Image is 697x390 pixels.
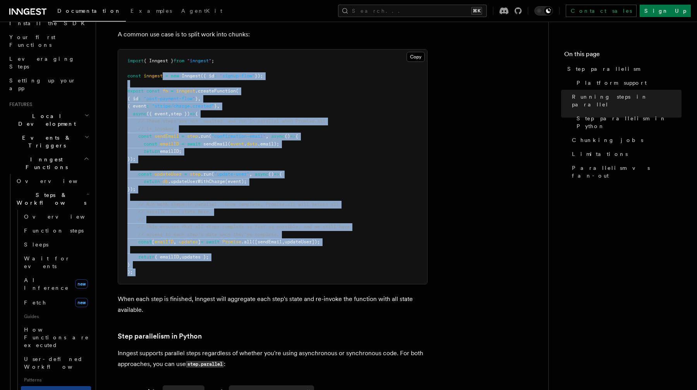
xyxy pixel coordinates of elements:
[127,103,146,109] span: { event
[214,73,217,79] span: :
[14,191,86,207] span: Steps & Workflows
[206,239,220,245] span: await
[118,348,427,370] p: Inngest supports parallel steps regardless of whether you're using asynchronous or synchronous co...
[144,179,160,184] span: return
[279,171,282,177] span: {
[241,239,252,245] span: .all
[282,239,285,245] span: ,
[171,111,190,116] span: step })
[209,133,211,139] span: (
[230,141,244,147] span: event
[160,141,179,147] span: emailID
[187,141,201,147] span: await
[573,111,682,133] a: Step parallelism in Python
[160,149,182,154] span: emailID;
[163,179,168,184] span: db
[222,239,241,245] span: Promise
[118,331,202,342] a: Step parallelism in Python
[203,141,228,147] span: sendEmail
[24,227,84,234] span: Function steps
[187,133,198,139] span: step
[271,133,285,139] span: async
[6,74,91,95] a: Setting up your app
[290,133,295,139] span: =>
[138,133,152,139] span: const
[138,96,141,101] span: :
[21,310,91,323] span: Guides
[152,103,214,109] span: "stripe/charge.created"
[577,115,682,130] span: Step parallelism in Python
[179,254,182,260] span: ,
[182,133,184,139] span: =
[165,73,168,79] span: =
[75,279,88,289] span: new
[146,88,160,94] span: const
[21,210,91,224] a: Overview
[572,136,643,144] span: Chunking jobs
[6,16,91,30] a: Install the SDK
[9,77,76,91] span: Setting up your app
[534,6,553,15] button: Toggle dark mode
[573,76,682,90] a: Platform support
[236,88,239,94] span: (
[21,323,91,352] a: How Functions are executed
[572,93,682,108] span: Running steps in parallel
[274,171,279,177] span: =>
[144,149,160,154] span: return
[21,295,91,310] a: Fetchnew
[168,111,171,116] span: ,
[127,73,141,79] span: const
[179,239,198,245] span: updates
[138,118,325,124] span: // These steps are not `awaited` and run in parallel when Promise.all
[155,239,173,245] span: emailID
[9,34,55,48] span: Your first Functions
[255,171,268,177] span: async
[182,73,201,79] span: Inngest
[168,179,225,184] span: .updateUserWithCharge
[127,88,144,94] span: export
[75,298,88,307] span: new
[6,52,91,74] a: Leveraging Steps
[214,103,217,109] span: }
[127,96,138,101] span: { id
[201,73,214,79] span: ({ id
[211,58,214,63] span: ;
[225,179,247,184] span: (event);
[155,133,179,139] span: sendEmail
[338,5,487,17] button: Search...⌘K
[184,171,187,177] span: =
[569,161,682,183] a: Parallelism vs fan-out
[211,171,214,177] span: (
[198,239,201,245] span: ]
[138,202,339,207] span: // Run both steps in parallel. Once complete, Promise.all will return all
[57,8,121,14] span: Documentation
[187,58,211,63] span: "inngest"
[21,374,91,386] span: Patterns
[268,171,274,177] span: ()
[195,88,236,94] span: .createFunction
[211,133,266,139] span: "confirmation-email"
[127,269,133,275] span: );
[569,133,682,147] a: Chunking jobs
[21,273,91,295] a: AI Inferencenew
[126,2,177,21] a: Examples
[24,241,48,248] span: Sleeps
[155,171,182,177] span: updateUser
[182,141,184,147] span: =
[6,131,91,152] button: Events & Triggers
[6,134,84,149] span: Events & Triggers
[130,8,172,14] span: Examples
[247,141,258,147] span: data
[566,5,637,17] a: Contact sales
[138,232,279,237] span: // access to each step's data once they're complete.
[138,209,211,214] span: // parallelized state here.
[217,103,220,109] span: ,
[471,7,482,15] kbd: ⌘K
[569,90,682,111] a: Running steps in parallel
[146,103,149,109] span: :
[177,2,227,21] a: AgentKit
[6,109,91,131] button: Local Development
[127,186,136,192] span: });
[24,327,89,348] span: How Functions are executed
[572,164,682,180] span: Parallelism vs fan-out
